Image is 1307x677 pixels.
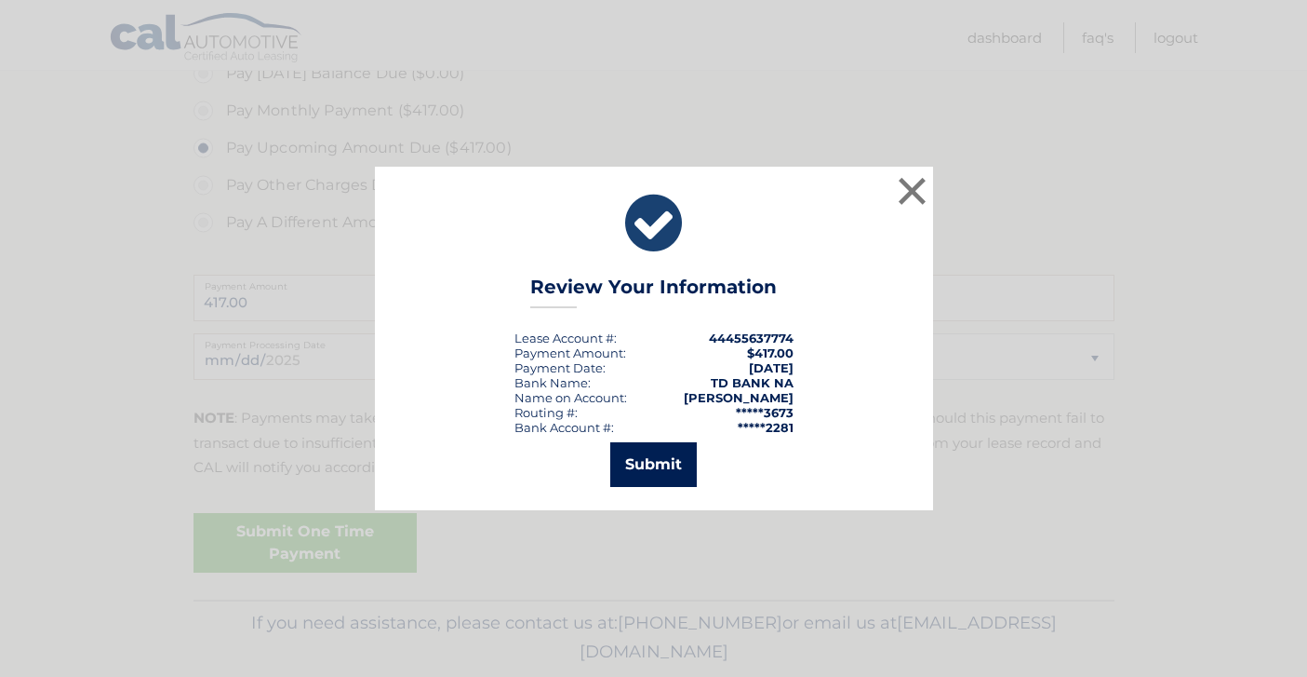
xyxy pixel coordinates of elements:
[709,331,794,345] strong: 44455637774
[514,420,614,435] div: Bank Account #:
[711,375,794,390] strong: TD BANK NA
[684,390,794,405] strong: [PERSON_NAME]
[530,276,777,308] h3: Review Your Information
[514,360,603,375] span: Payment Date
[514,405,578,420] div: Routing #:
[749,360,794,375] span: [DATE]
[514,331,617,345] div: Lease Account #:
[747,345,794,360] span: $417.00
[610,442,697,487] button: Submit
[514,375,591,390] div: Bank Name:
[514,360,606,375] div: :
[514,345,626,360] div: Payment Amount:
[514,390,627,405] div: Name on Account:
[894,172,931,210] button: ×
